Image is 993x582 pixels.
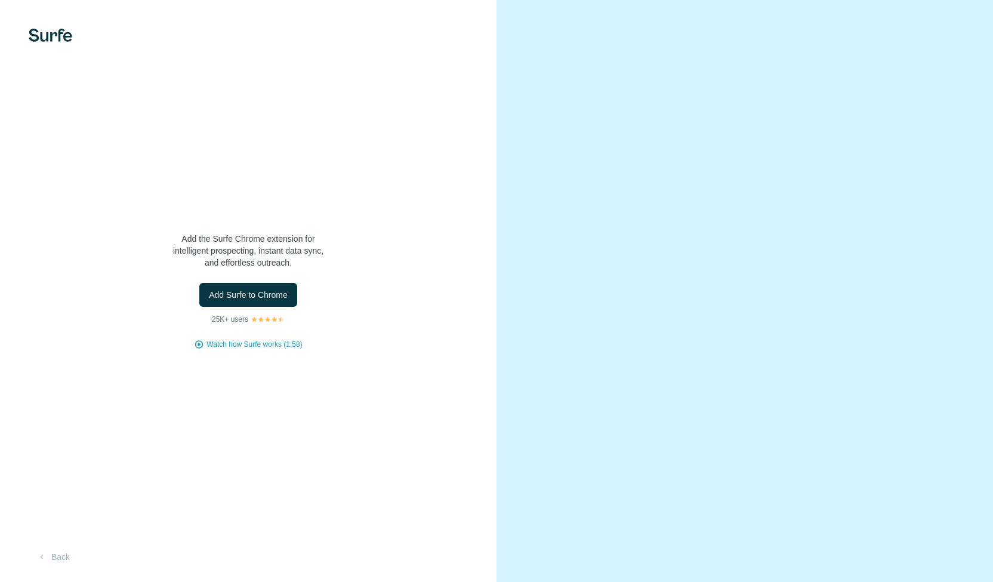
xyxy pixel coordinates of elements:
img: Surfe's logo [29,29,72,42]
img: Rating Stars [251,316,285,323]
button: Back [29,546,78,568]
button: Add Surfe to Chrome [199,283,297,307]
p: 25K+ users [212,314,248,325]
p: Add the Surfe Chrome extension for intelligent prospecting, instant data sync, and effortless out... [129,233,368,269]
h1: Let’s bring Surfe to your LinkedIn [129,175,368,223]
span: Add Surfe to Chrome [209,289,288,301]
button: Watch how Surfe works (1:58) [206,339,302,350]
